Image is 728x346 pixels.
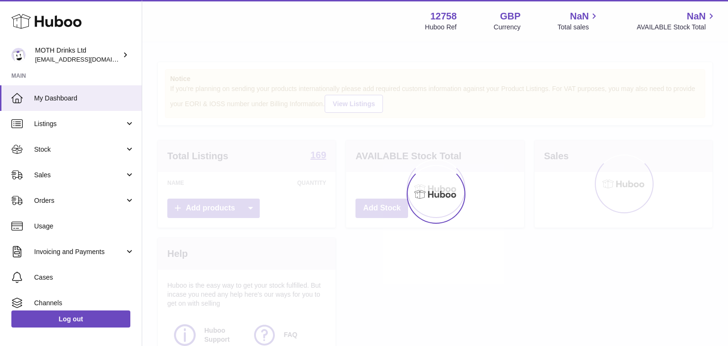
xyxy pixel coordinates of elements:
span: My Dashboard [34,94,135,103]
strong: GBP [500,10,520,23]
a: NaN Total sales [557,10,600,32]
strong: 12758 [430,10,457,23]
span: Stock [34,145,125,154]
span: [EMAIL_ADDRESS][DOMAIN_NAME] [35,55,139,63]
img: orders@mothdrinks.com [11,48,26,62]
span: NaN [570,10,589,23]
span: NaN [687,10,706,23]
a: Log out [11,310,130,328]
span: Listings [34,119,125,128]
div: Currency [494,23,521,32]
span: Cases [34,273,135,282]
div: MOTH Drinks Ltd [35,46,120,64]
span: AVAILABLE Stock Total [637,23,717,32]
a: NaN AVAILABLE Stock Total [637,10,717,32]
span: Invoicing and Payments [34,247,125,256]
span: Total sales [557,23,600,32]
span: Usage [34,222,135,231]
span: Channels [34,299,135,308]
div: Huboo Ref [425,23,457,32]
span: Orders [34,196,125,205]
span: Sales [34,171,125,180]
